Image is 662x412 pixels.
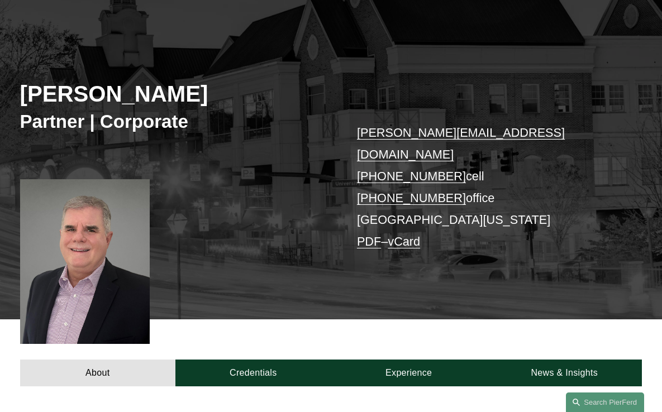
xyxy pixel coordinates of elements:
[20,360,175,386] a: About
[357,122,616,252] p: cell office [GEOGRAPHIC_DATA][US_STATE] –
[487,360,642,386] a: News & Insights
[20,111,331,133] h3: Partner | Corporate
[357,234,381,248] a: PDF
[388,234,420,248] a: vCard
[357,126,565,161] a: [PERSON_NAME][EMAIL_ADDRESS][DOMAIN_NAME]
[357,169,466,183] a: [PHONE_NUMBER]
[357,191,466,205] a: [PHONE_NUMBER]
[331,360,486,386] a: Experience
[566,392,644,412] a: Search this site
[20,81,331,108] h2: [PERSON_NAME]
[175,360,331,386] a: Credentials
